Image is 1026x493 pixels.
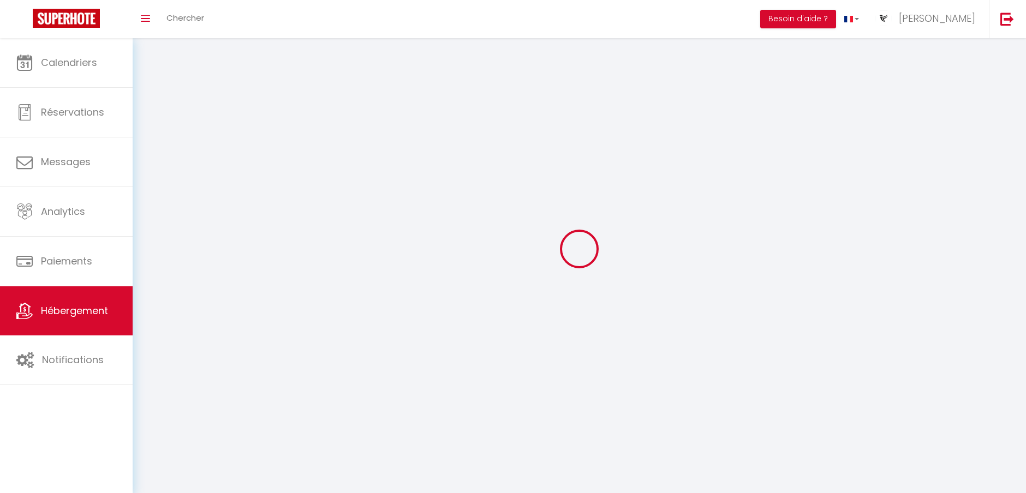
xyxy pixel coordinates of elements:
span: Notifications [42,353,104,366]
img: Super Booking [33,9,100,28]
span: Analytics [41,205,85,218]
span: Réservations [41,105,104,119]
span: Paiements [41,254,92,268]
span: [PERSON_NAME] [899,11,975,25]
button: Besoin d'aide ? [760,10,836,28]
img: logout [1000,12,1014,26]
span: Hébergement [41,304,108,317]
button: Ouvrir le widget de chat LiveChat [9,4,41,37]
span: Messages [41,155,91,169]
span: Calendriers [41,56,97,69]
img: ... [875,10,892,27]
span: Chercher [166,12,204,23]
